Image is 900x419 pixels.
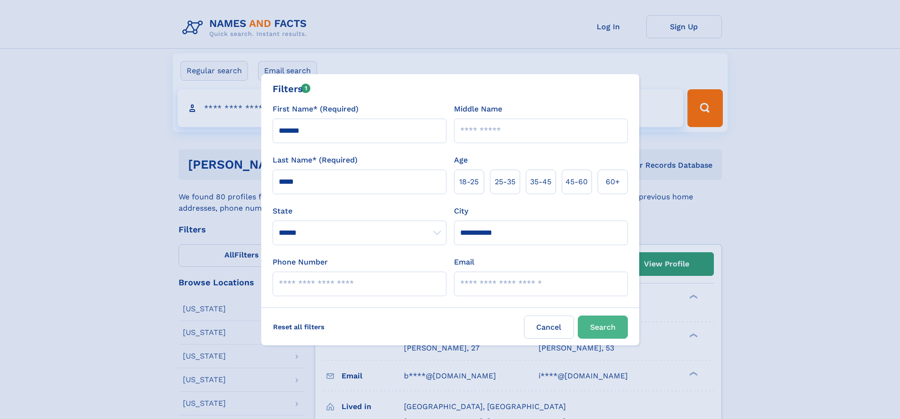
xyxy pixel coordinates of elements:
[566,176,588,188] span: 45‑60
[454,154,468,166] label: Age
[273,205,446,217] label: State
[273,103,359,115] label: First Name* (Required)
[578,316,628,339] button: Search
[273,257,328,268] label: Phone Number
[530,176,551,188] span: 35‑45
[459,176,479,188] span: 18‑25
[495,176,515,188] span: 25‑35
[454,205,468,217] label: City
[454,257,474,268] label: Email
[273,154,358,166] label: Last Name* (Required)
[454,103,502,115] label: Middle Name
[273,82,311,96] div: Filters
[606,176,620,188] span: 60+
[524,316,574,339] label: Cancel
[267,316,331,338] label: Reset all filters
